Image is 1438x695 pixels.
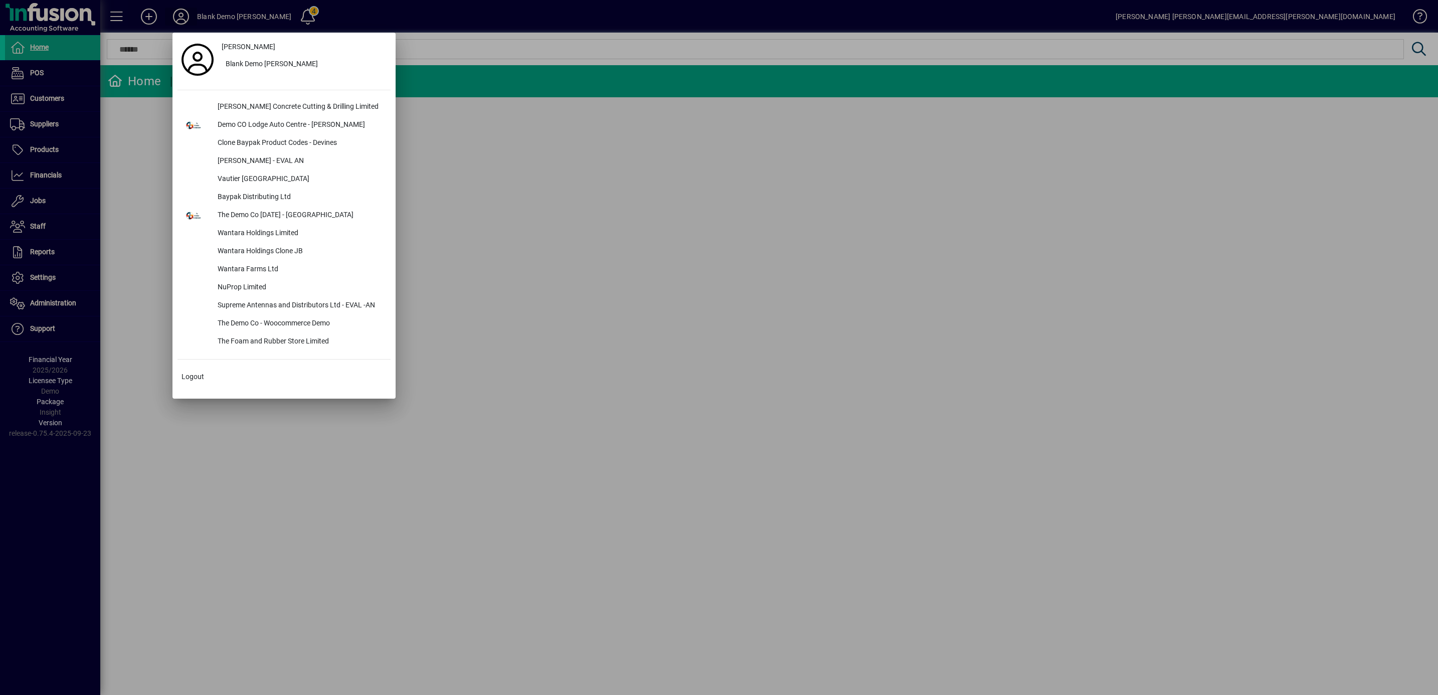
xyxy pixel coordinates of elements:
[177,315,391,333] button: The Demo Co - Woocommerce Demo
[210,315,391,333] div: The Demo Co - Woocommerce Demo
[210,207,391,225] div: The Demo Co [DATE] - [GEOGRAPHIC_DATA]
[177,51,218,69] a: Profile
[210,243,391,261] div: Wantara Holdings Clone JB
[182,372,204,382] span: Logout
[210,261,391,279] div: Wantara Farms Ltd
[177,261,391,279] button: Wantara Farms Ltd
[210,98,391,116] div: [PERSON_NAME] Concrete Cutting & Drilling Limited
[177,279,391,297] button: NuProp Limited
[210,116,391,134] div: Demo CO Lodge Auto Centre - [PERSON_NAME]
[177,207,391,225] button: The Demo Co [DATE] - [GEOGRAPHIC_DATA]
[210,134,391,152] div: Clone Baypak Product Codes - Devines
[177,116,391,134] button: Demo CO Lodge Auto Centre - [PERSON_NAME]
[210,152,391,170] div: [PERSON_NAME] - EVAL AN
[177,98,391,116] button: [PERSON_NAME] Concrete Cutting & Drilling Limited
[177,368,391,386] button: Logout
[218,38,391,56] a: [PERSON_NAME]
[177,134,391,152] button: Clone Baypak Product Codes - Devines
[177,170,391,189] button: Vautier [GEOGRAPHIC_DATA]
[210,297,391,315] div: Supreme Antennas and Distributors Ltd - EVAL -AN
[177,297,391,315] button: Supreme Antennas and Distributors Ltd - EVAL -AN
[177,243,391,261] button: Wantara Holdings Clone JB
[177,152,391,170] button: [PERSON_NAME] - EVAL AN
[210,333,391,351] div: The Foam and Rubber Store Limited
[222,42,275,52] span: [PERSON_NAME]
[218,56,391,74] button: Blank Demo [PERSON_NAME]
[210,225,391,243] div: Wantara Holdings Limited
[210,279,391,297] div: NuProp Limited
[210,170,391,189] div: Vautier [GEOGRAPHIC_DATA]
[210,189,391,207] div: Baypak Distributing Ltd
[177,225,391,243] button: Wantara Holdings Limited
[177,333,391,351] button: The Foam and Rubber Store Limited
[177,189,391,207] button: Baypak Distributing Ltd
